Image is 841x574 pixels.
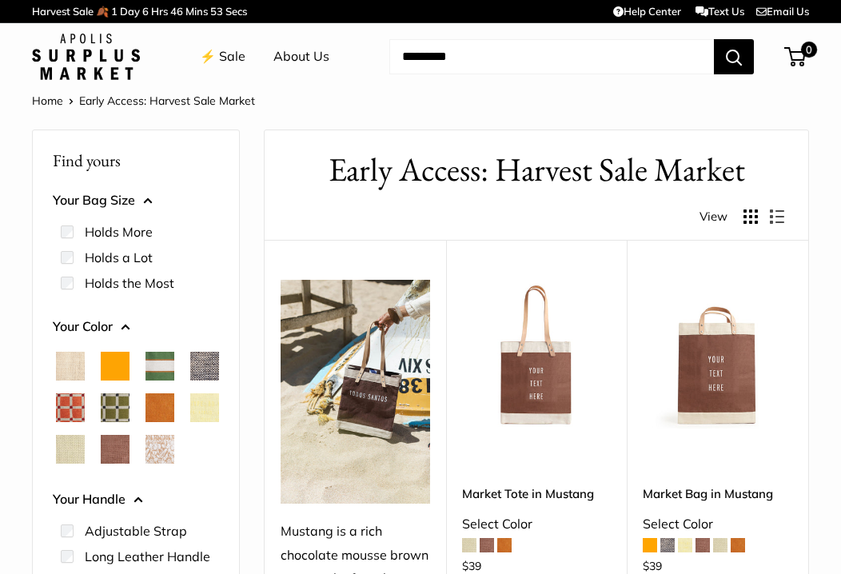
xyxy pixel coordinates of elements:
[145,393,174,422] button: Cognac
[56,435,85,464] button: Mint Sorbet
[801,42,817,58] span: 0
[53,488,219,512] button: Your Handle
[32,94,63,108] a: Home
[53,315,219,339] button: Your Color
[696,5,744,18] a: Text Us
[743,209,758,224] button: Display products as grid
[210,5,223,18] span: 53
[85,273,174,293] label: Holds the Most
[643,484,792,503] a: Market Bag in Mustang
[151,5,168,18] span: Hrs
[85,222,153,241] label: Holds More
[32,90,255,111] nav: Breadcrumb
[120,5,140,18] span: Day
[389,39,714,74] input: Search...
[756,5,809,18] a: Email Us
[170,5,183,18] span: 46
[462,280,612,429] img: Market Tote in Mustang
[462,280,612,429] a: Market Tote in MustangMarket Tote in Mustang
[643,559,662,573] span: $39
[56,352,85,381] button: Natural
[200,45,245,69] a: ⚡️ Sale
[85,248,153,267] label: Holds a Lot
[643,280,792,429] img: Market Bag in Mustang
[225,5,247,18] span: Secs
[56,393,85,422] button: Chenille Window Brick
[32,34,140,80] img: Apolis: Surplus Market
[142,5,149,18] span: 6
[643,512,792,536] div: Select Color
[700,205,727,228] span: View
[145,435,174,464] button: White Porcelain
[190,393,219,422] button: Daisy
[79,94,255,108] span: Early Access: Harvest Sale Market
[53,145,219,176] p: Find yours
[462,559,481,573] span: $39
[613,5,681,18] a: Help Center
[273,45,329,69] a: About Us
[643,280,792,429] a: Market Bag in MustangMarket Bag in Mustang
[462,484,612,503] a: Market Tote in Mustang
[111,5,118,18] span: 1
[289,146,784,193] h1: Early Access: Harvest Sale Market
[185,5,208,18] span: Mins
[101,393,130,422] button: Chenille Window Sage
[101,435,130,464] button: Mustang
[190,352,219,381] button: Chambray
[770,209,784,224] button: Display products as list
[53,189,219,213] button: Your Bag Size
[281,280,430,504] img: Mustang is a rich chocolate mousse brown — a touch of earthy ease, bring along during slow mornin...
[462,512,612,536] div: Select Color
[101,352,130,381] button: Orange
[145,352,174,381] button: Court Green
[714,39,754,74] button: Search
[85,547,210,566] label: Long Leather Handle
[786,47,806,66] a: 0
[85,521,187,540] label: Adjustable Strap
